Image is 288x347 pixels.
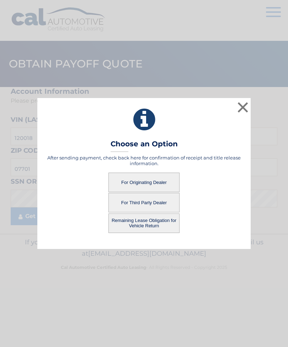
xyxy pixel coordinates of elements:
[108,193,180,212] button: For Third Party Dealer
[46,155,242,166] h5: After sending payment, check back here for confirmation of receipt and title release information.
[236,100,250,114] button: ×
[111,140,178,152] h3: Choose an Option
[108,173,180,192] button: For Originating Dealer
[108,213,180,233] button: Remaining Lease Obligation for Vehicle Return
